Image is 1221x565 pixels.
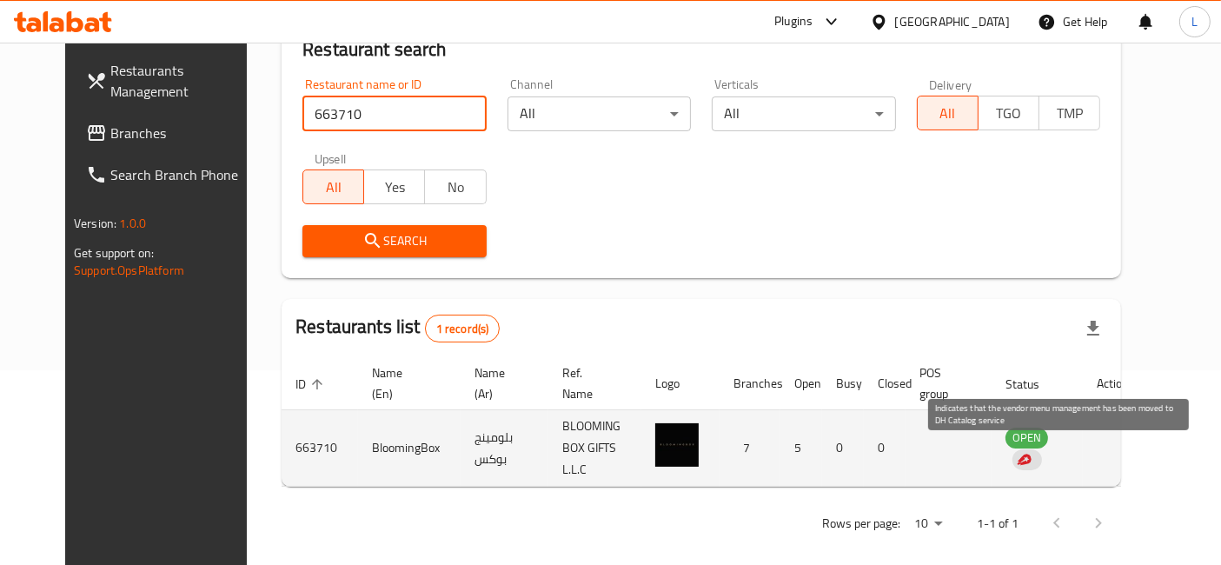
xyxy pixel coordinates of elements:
[310,175,357,200] span: All
[978,96,1039,130] button: TGO
[282,357,1143,487] table: enhanced table
[822,357,864,410] th: Busy
[508,96,691,131] div: All
[74,242,154,264] span: Get support on:
[864,410,906,487] td: 0
[917,96,979,130] button: All
[1072,308,1114,349] div: Export file
[110,164,255,185] span: Search Branch Phone
[295,374,328,395] span: ID
[1046,101,1093,126] span: TMP
[72,154,269,196] a: Search Branch Phone
[315,152,347,164] label: Upsell
[822,410,864,487] td: 0
[925,101,972,126] span: All
[74,259,184,282] a: Support.OpsPlatform
[562,362,620,404] span: Ref. Name
[474,362,528,404] span: Name (Ar)
[302,37,1100,63] h2: Restaurant search
[110,60,255,102] span: Restaurants Management
[372,362,440,404] span: Name (En)
[1083,357,1143,410] th: Action
[72,50,269,112] a: Restaurants Management
[1039,96,1100,130] button: TMP
[461,410,548,487] td: بلومينج بوكس
[1005,428,1048,448] span: OPEN
[822,513,900,535] p: Rows per page:
[907,511,949,537] div: Rows per page:
[548,410,641,487] td: BLOOMING BOX GIFTS L.L.C
[864,357,906,410] th: Closed
[1016,452,1032,468] img: delivery hero logo
[1191,12,1198,31] span: L
[425,315,501,342] div: Total records count
[295,314,500,342] h2: Restaurants list
[985,101,1032,126] span: TGO
[780,410,822,487] td: 5
[895,12,1010,31] div: [GEOGRAPHIC_DATA]
[720,410,780,487] td: 7
[426,321,500,337] span: 1 record(s)
[72,112,269,154] a: Branches
[780,357,822,410] th: Open
[363,169,425,204] button: Yes
[316,230,472,252] span: Search
[641,357,720,410] th: Logo
[302,96,486,131] input: Search for restaurant name or ID..
[774,11,813,32] div: Plugins
[119,212,146,235] span: 1.0.0
[977,513,1019,535] p: 1-1 of 1
[720,357,780,410] th: Branches
[1005,428,1048,449] div: OPEN
[655,423,699,467] img: BloomingBox
[302,225,486,257] button: Search
[1005,374,1062,395] span: Status
[371,175,418,200] span: Yes
[929,78,972,90] label: Delivery
[712,96,895,131] div: All
[358,410,461,487] td: BloomingBox
[302,169,364,204] button: All
[424,169,486,204] button: No
[282,410,358,487] td: 663710
[74,212,116,235] span: Version:
[919,362,971,404] span: POS group
[110,123,255,143] span: Branches
[432,175,479,200] span: No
